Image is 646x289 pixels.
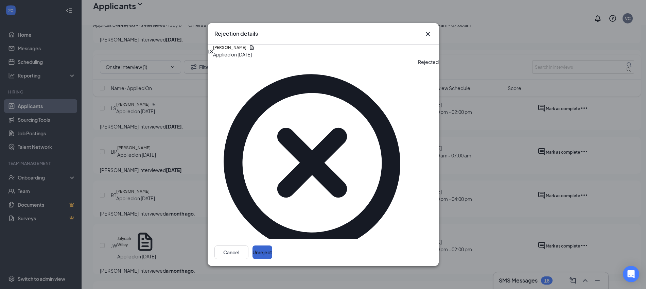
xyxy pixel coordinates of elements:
div: LS [208,48,213,55]
div: Applied on [DATE] [213,51,255,58]
button: Cancel [214,245,248,259]
button: Unreject [252,245,272,259]
h3: Rejection details [214,30,258,37]
svg: Document [249,45,255,50]
svg: CircleCross [208,58,417,267]
h5: [PERSON_NAME] [213,45,246,51]
button: Close [424,30,432,38]
span: Rejected [418,58,439,267]
div: Open Intercom Messenger [623,266,639,282]
svg: Cross [424,30,432,38]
